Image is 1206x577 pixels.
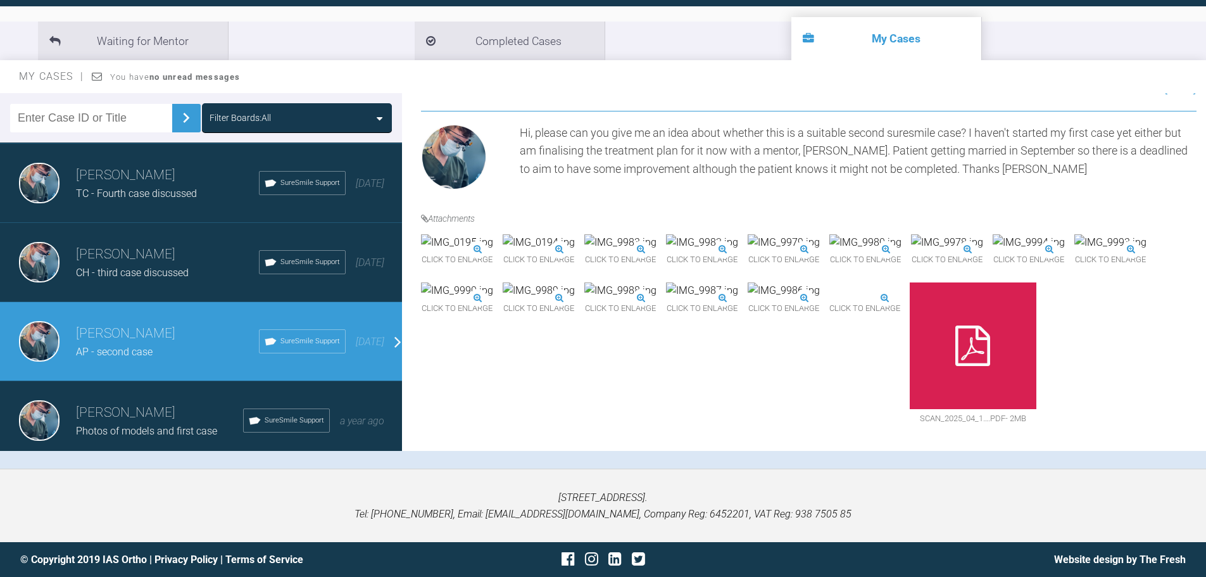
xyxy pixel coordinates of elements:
img: IMG_9994.jpg [993,234,1065,251]
span: Click to enlarge [584,299,656,319]
img: IMG_9980.jpg [829,234,901,251]
span: SureSmile Support [280,177,340,189]
span: a year ago [340,415,384,427]
input: Enter Case ID or Title [10,104,172,132]
img: Thomas Dobson [19,242,60,282]
img: IMG_9990.jpg [421,282,493,299]
span: CH - third case discussed [76,267,189,279]
img: IMG_9982.jpg [666,234,738,251]
li: Completed Cases [415,22,605,60]
span: SureSmile Support [265,415,324,426]
div: Hi, please can you give me an idea about whether this is a suitable second suresmile case? I have... [520,124,1197,195]
a: Terms of Service [225,554,303,566]
div: © Copyright 2019 IAS Ortho | | [20,552,409,568]
img: IMG_9978.jpg [911,234,983,251]
a: Website design by The Fresh [1054,554,1186,566]
img: IMG_0195.jpg [421,234,493,251]
span: AP - second case [76,346,153,358]
span: Scan_2025_04_1….pdf - 2MB [910,409,1036,429]
img: Thomas Dobson [19,321,60,362]
span: Click to enlarge [421,299,493,319]
h3: [PERSON_NAME] [76,244,259,265]
strong: no unread messages [149,72,240,82]
li: My Cases [791,17,981,60]
img: IMG_9988.jpg [584,282,656,299]
span: [DATE] [356,177,384,189]
span: Click to enlarge [584,250,656,270]
img: IMG_9987.jpg [666,282,738,299]
span: Click to enlarge [993,250,1065,270]
li: Waiting for Mentor [38,22,228,60]
span: Click to enlarge [829,250,901,270]
span: Click to enlarge [1074,250,1146,270]
span: Click to enlarge [421,250,493,270]
span: Click to enlarge [911,250,983,270]
span: Click to enlarge [829,299,900,319]
img: chevronRight.28bd32b0.svg [176,108,196,128]
img: IMG_9986.jpg [748,282,820,299]
img: IMG_9993.jpg [1074,234,1146,251]
span: You have [110,72,240,82]
img: IMG_9983.jpg [584,234,656,251]
span: Click to enlarge [748,250,820,270]
img: Thomas Dobson [19,400,60,441]
p: [STREET_ADDRESS]. Tel: [PHONE_NUMBER], Email: [EMAIL_ADDRESS][DOMAIN_NAME], Company Reg: 6452201,... [20,490,1186,522]
span: Click to enlarge [666,250,738,270]
img: IMG_9989.jpg [503,282,575,299]
span: Click to enlarge [748,299,820,319]
img: Thomas Dobson [19,163,60,203]
div: Filter Boards: All [210,111,271,125]
h4: Attachments [421,212,1197,225]
span: Photos of models and first case [76,425,217,437]
h3: [PERSON_NAME] [76,165,259,186]
span: [DATE] [356,336,384,348]
span: SureSmile Support [280,336,340,347]
h3: [PERSON_NAME] [76,323,259,345]
img: Thomas Dobson [421,124,487,190]
span: Click to enlarge [503,299,575,319]
a: Privacy Policy [154,554,218,566]
img: IMG_9979.jpg [748,234,820,251]
span: [DATE] [356,257,384,269]
span: TC - Fourth case discussed [76,187,197,200]
span: Click to enlarge [503,250,575,270]
span: [DATE] [1165,82,1197,95]
img: IMG_0194.jpg [503,234,575,251]
h3: [PERSON_NAME] [76,402,243,424]
span: SureSmile Support [280,257,340,268]
span: My Cases [19,70,84,82]
span: Click to enlarge [666,299,738,319]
